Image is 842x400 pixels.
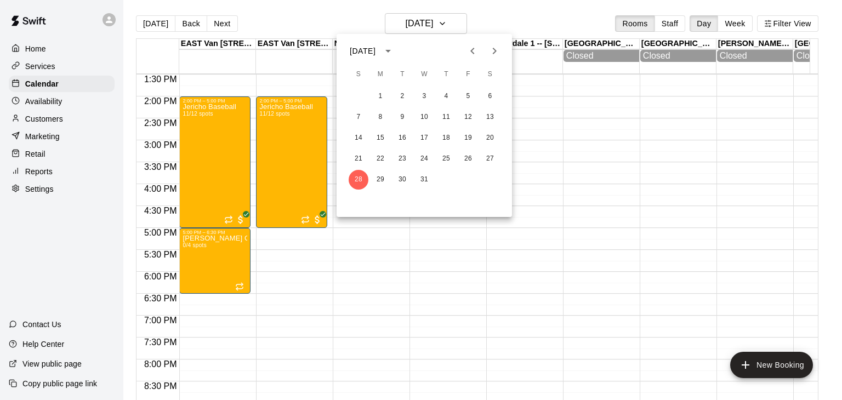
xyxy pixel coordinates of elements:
[371,64,390,85] span: Monday
[392,107,412,127] button: 9
[392,87,412,106] button: 2
[349,64,368,85] span: Sunday
[458,128,478,148] button: 19
[371,87,390,106] button: 1
[436,128,456,148] button: 18
[371,107,390,127] button: 8
[458,149,478,169] button: 26
[414,87,434,106] button: 3
[349,149,368,169] button: 21
[371,128,390,148] button: 15
[414,149,434,169] button: 24
[379,42,397,60] button: calendar view is open, switch to year view
[480,128,500,148] button: 20
[349,107,368,127] button: 7
[392,64,412,85] span: Tuesday
[480,107,500,127] button: 13
[436,107,456,127] button: 11
[483,40,505,62] button: Next month
[371,149,390,169] button: 22
[436,64,456,85] span: Thursday
[480,149,500,169] button: 27
[436,87,456,106] button: 4
[350,45,376,57] div: [DATE]
[349,128,368,148] button: 14
[458,87,478,106] button: 5
[480,87,500,106] button: 6
[480,64,500,85] span: Saturday
[392,170,412,190] button: 30
[349,170,368,190] button: 28
[458,64,478,85] span: Friday
[414,107,434,127] button: 10
[414,128,434,148] button: 17
[371,170,390,190] button: 29
[392,128,412,148] button: 16
[436,149,456,169] button: 25
[462,40,483,62] button: Previous month
[392,149,412,169] button: 23
[414,170,434,190] button: 31
[414,64,434,85] span: Wednesday
[458,107,478,127] button: 12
